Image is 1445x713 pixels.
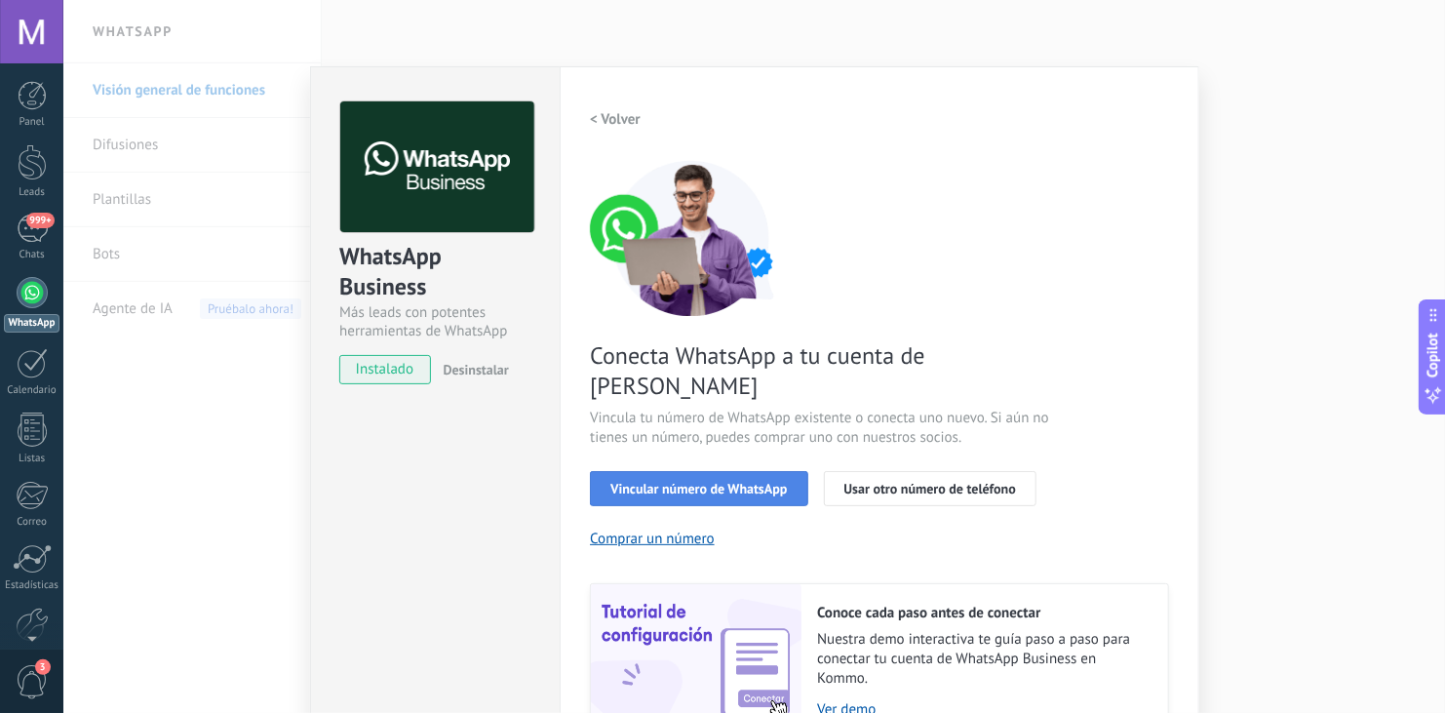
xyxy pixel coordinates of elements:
[610,482,787,495] span: Vincular número de WhatsApp
[4,516,60,529] div: Correo
[339,303,531,340] div: Más leads con potentes herramientas de WhatsApp
[4,314,59,333] div: WhatsApp
[4,186,60,199] div: Leads
[824,471,1036,506] button: Usar otro número de teléfono
[26,213,54,228] span: 999+
[590,471,807,506] button: Vincular número de WhatsApp
[35,659,51,675] span: 3
[4,453,60,465] div: Listas
[4,116,60,129] div: Panel
[4,384,60,397] div: Calendario
[590,530,715,548] button: Comprar un número
[444,361,509,378] span: Desinstalar
[590,101,641,137] button: < Volver
[4,579,60,592] div: Estadísticas
[590,340,1054,401] span: Conecta WhatsApp a tu cuenta de [PERSON_NAME]
[590,409,1054,448] span: Vincula tu número de WhatsApp existente o conecta uno nuevo. Si aún no tienes un número, puedes c...
[340,101,534,233] img: logo_main.png
[339,241,531,303] div: WhatsApp Business
[844,482,1016,495] span: Usar otro número de teléfono
[4,249,60,261] div: Chats
[817,604,1149,622] h2: Conoce cada paso antes de conectar
[436,355,509,384] button: Desinstalar
[817,630,1149,689] span: Nuestra demo interactiva te guía paso a paso para conectar tu cuenta de WhatsApp Business en Kommo.
[590,160,795,316] img: connect number
[340,355,429,384] span: instalado
[1424,333,1443,377] span: Copilot
[590,110,641,129] h2: < Volver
